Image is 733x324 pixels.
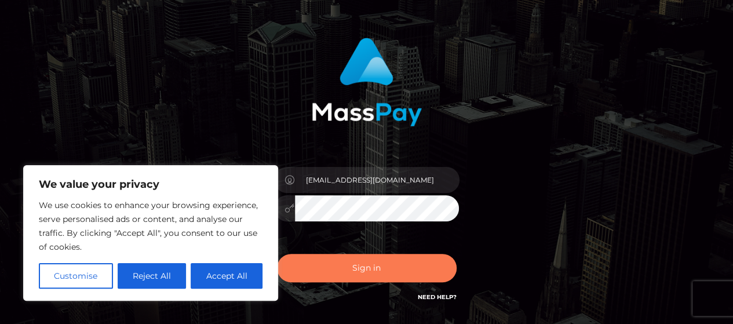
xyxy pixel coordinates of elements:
p: We use cookies to enhance your browsing experience, serve personalised ads or content, and analys... [39,198,262,254]
button: Sign in [277,254,457,282]
button: Reject All [118,263,187,289]
input: Username... [295,167,460,193]
button: Accept All [191,263,262,289]
div: We value your privacy [23,165,278,301]
img: MassPay Login [312,38,422,126]
button: Customise [39,263,113,289]
p: We value your privacy [39,177,262,191]
a: Need Help? [418,293,457,301]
